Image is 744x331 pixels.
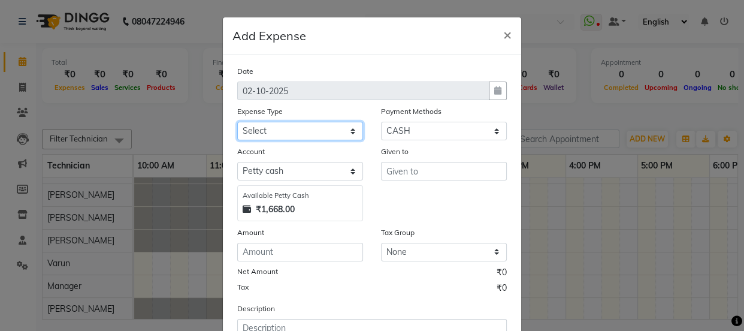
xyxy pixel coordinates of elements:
[381,106,441,117] label: Payment Methods
[232,27,306,45] h5: Add Expense
[237,266,278,277] label: Net Amount
[494,17,521,51] button: Close
[381,146,409,157] label: Given to
[381,227,415,238] label: Tax Group
[503,25,512,43] span: ×
[256,203,295,216] strong: ₹1,668.00
[243,191,358,201] div: Available Petty Cash
[497,282,507,297] span: ₹0
[237,282,249,293] label: Tax
[237,106,283,117] label: Expense Type
[237,66,253,77] label: Date
[237,146,265,157] label: Account
[497,266,507,282] span: ₹0
[381,162,507,180] input: Given to
[237,243,363,261] input: Amount
[237,303,275,314] label: Description
[237,227,264,238] label: Amount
